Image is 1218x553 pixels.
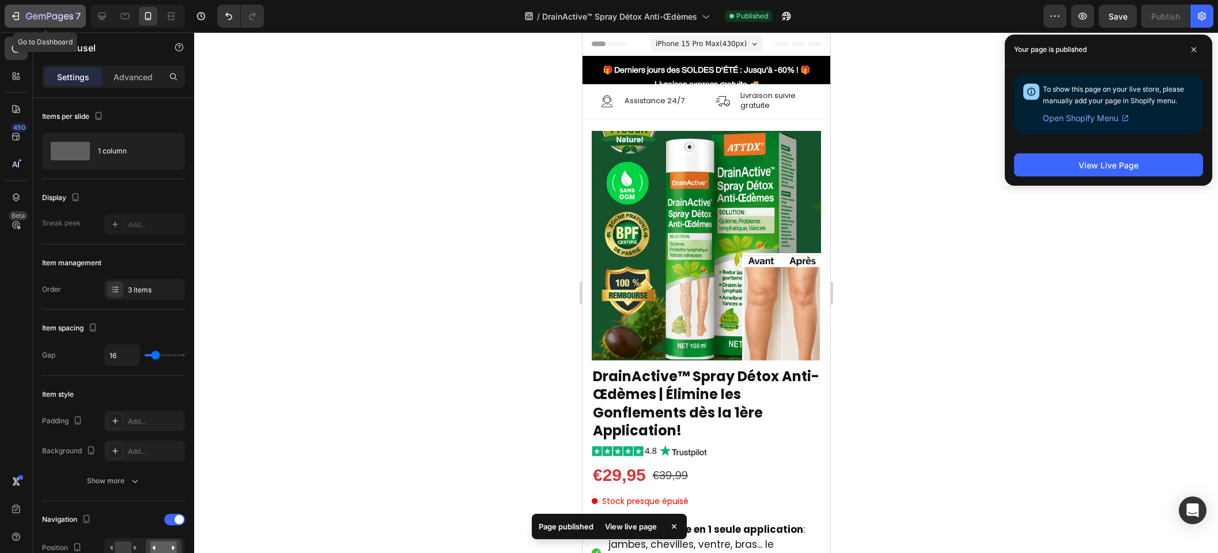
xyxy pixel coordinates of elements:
[26,490,222,550] span: : jambes, chevilles, ventre, bras... le gonflement diminue visiblement en quelques minutes.
[542,10,697,22] span: DrainActive™ Spray Détox Anti-Œdèmes
[598,518,664,535] div: View live page
[1179,496,1206,524] div: Open Intercom Messenger
[1099,5,1137,28] button: Save
[539,521,593,532] p: Page published
[98,138,168,164] div: 1 column
[42,284,61,295] div: Order
[1141,5,1190,28] button: Publish
[1014,44,1087,55] p: Your page is published
[42,443,98,459] div: Background
[217,5,264,28] div: Undo/Redo
[57,71,89,83] p: Settings
[42,258,101,268] div: Item management
[582,32,830,553] iframe: Design area
[87,475,141,487] div: Show more
[736,11,768,21] span: Published
[42,389,74,400] div: Item style
[1109,12,1128,21] span: Save
[42,350,55,360] div: Gap
[1043,85,1184,105] span: To show this page on your live store, please manually add your page in Shopify menu.
[1151,10,1180,22] div: Publish
[1014,153,1203,176] button: View Live Page
[42,218,81,228] div: Sneak peek
[128,446,182,457] div: Add...
[128,285,182,295] div: 3 items
[1043,111,1118,125] span: Open Shopify Menu
[42,471,185,491] button: Show more
[5,5,86,28] button: 7
[26,490,221,504] strong: Décongestionne en 1 seule application
[75,9,81,23] p: 7
[11,123,28,132] div: 450
[105,345,139,366] input: Auto
[42,512,93,528] div: Navigation
[128,416,182,427] div: Add...
[56,41,154,55] p: Carousel
[42,190,82,206] div: Display
[9,211,28,220] div: Beta
[42,109,105,125] div: Items per slide
[537,10,540,22] span: /
[1079,159,1138,171] div: View Live Page
[114,71,153,83] p: Advanced
[42,413,85,429] div: Padding
[42,321,100,336] div: Item spacing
